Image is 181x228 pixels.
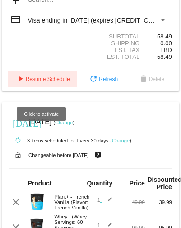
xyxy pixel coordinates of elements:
[50,194,90,210] div: Plant+ - French Vanilla (Flavor: French Vanilla)
[138,74,149,85] mat-icon: delete
[28,193,46,211] img: Image-1-Carousel-Plant-Vanilla-no-badge-Transp.png
[130,180,145,187] strong: Price
[88,76,118,82] span: Refresh
[10,197,21,208] mat-icon: clear
[8,71,77,87] button: Resume Schedule
[102,197,112,208] mat-icon: edit
[13,117,23,128] mat-icon: [DATE]
[28,180,52,187] strong: Product
[15,74,26,85] mat-icon: play_arrow
[90,40,144,47] div: Shipping
[90,47,144,53] div: Est. Tax
[87,180,112,187] strong: Quantity
[9,138,108,143] small: 3 items scheduled for Every 30 days
[93,149,103,161] mat-icon: live_help
[90,33,144,40] div: Subtotal
[97,197,113,203] span: 1
[15,76,70,82] span: Resume Schedule
[10,14,21,25] mat-icon: credit_card
[53,120,74,125] small: ( )
[13,135,23,146] mat-icon: autorenew
[90,53,144,60] div: Est. Total
[138,76,165,82] span: Delete
[160,47,172,53] span: TBD
[145,33,172,40] div: 58.49
[157,53,172,60] span: 58.49
[97,223,113,228] span: 1
[160,40,172,47] span: 0.00
[81,71,125,87] button: Refresh
[28,152,89,158] small: Changeable before [DATE]
[145,199,172,205] div: 39.99
[13,149,23,161] mat-icon: lock_open
[28,17,167,24] mat-select: Payment Method
[55,120,73,125] a: Change
[110,138,131,143] small: ( )
[131,71,172,87] button: Delete
[118,199,145,205] div: 49.99
[112,138,130,143] a: Change
[88,74,99,85] mat-icon: refresh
